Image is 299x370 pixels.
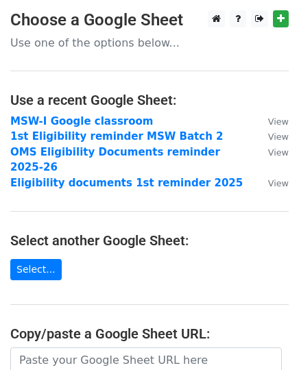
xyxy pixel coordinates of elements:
a: View [254,177,289,189]
a: View [254,130,289,143]
p: Use one of the options below... [10,36,289,50]
h4: Select another Google Sheet: [10,232,289,249]
small: View [268,147,289,158]
h3: Choose a Google Sheet [10,10,289,30]
a: View [254,146,289,158]
a: 1st Eligibility reminder MSW Batch 2 [10,130,224,143]
h4: Use a recent Google Sheet: [10,92,289,108]
small: View [268,132,289,142]
small: View [268,116,289,127]
a: Eligibility documents 1st reminder 2025 [10,177,243,189]
h4: Copy/paste a Google Sheet URL: [10,325,289,342]
a: OMS Eligibility Documents reminder 2025-26 [10,146,220,174]
small: View [268,178,289,188]
a: MSW-I Google classroom [10,115,153,127]
a: View [254,115,289,127]
a: Select... [10,259,62,280]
